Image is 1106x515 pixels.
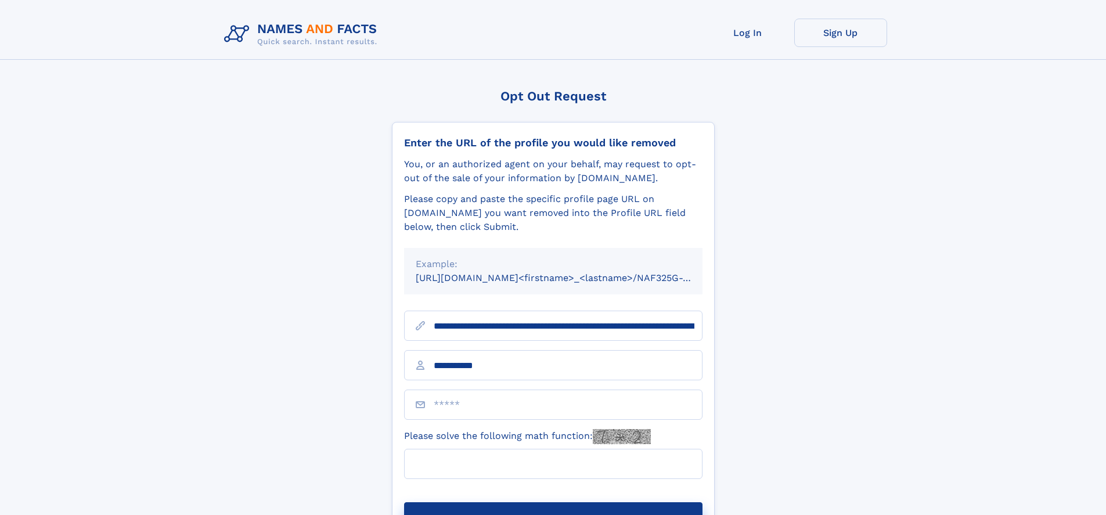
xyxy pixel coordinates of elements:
a: Log In [701,19,794,47]
div: Opt Out Request [392,89,715,103]
small: [URL][DOMAIN_NAME]<firstname>_<lastname>/NAF325G-xxxxxxxx [416,272,725,283]
div: Example: [416,257,691,271]
div: You, or an authorized agent on your behalf, may request to opt-out of the sale of your informatio... [404,157,702,185]
div: Enter the URL of the profile you would like removed [404,136,702,149]
label: Please solve the following math function: [404,429,651,444]
div: Please copy and paste the specific profile page URL on [DOMAIN_NAME] you want removed into the Pr... [404,192,702,234]
img: Logo Names and Facts [219,19,387,50]
a: Sign Up [794,19,887,47]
